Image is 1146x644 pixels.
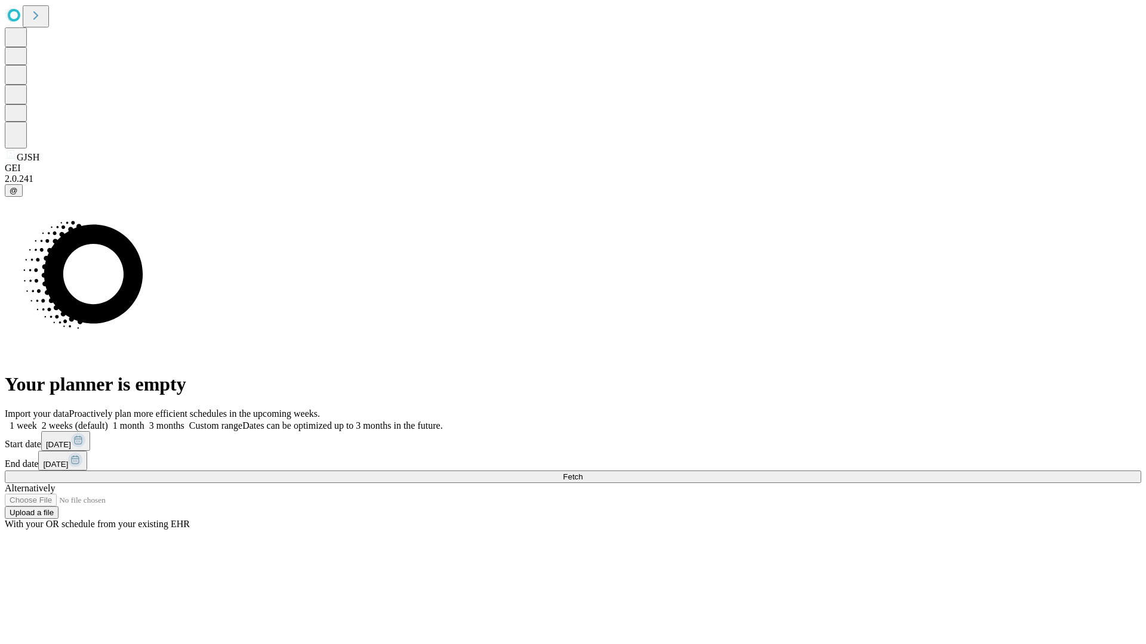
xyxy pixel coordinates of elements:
span: 2 weeks (default) [42,420,108,431]
button: Fetch [5,470,1141,483]
div: End date [5,451,1141,470]
span: With your OR schedule from your existing EHR [5,519,190,529]
span: Alternatively [5,483,55,493]
span: Custom range [189,420,242,431]
span: @ [10,186,18,195]
span: 1 month [113,420,144,431]
span: GJSH [17,152,39,162]
span: Import your data [5,408,69,419]
span: [DATE] [46,440,71,449]
div: Start date [5,431,1141,451]
span: 3 months [149,420,184,431]
button: [DATE] [41,431,90,451]
button: @ [5,184,23,197]
span: [DATE] [43,460,68,469]
div: GEI [5,163,1141,174]
h1: Your planner is empty [5,373,1141,395]
button: [DATE] [38,451,87,470]
span: Dates can be optimized up to 3 months in the future. [242,420,442,431]
div: 2.0.241 [5,174,1141,184]
span: Proactively plan more efficient schedules in the upcoming weeks. [69,408,320,419]
span: Fetch [563,472,583,481]
button: Upload a file [5,506,58,519]
span: 1 week [10,420,37,431]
